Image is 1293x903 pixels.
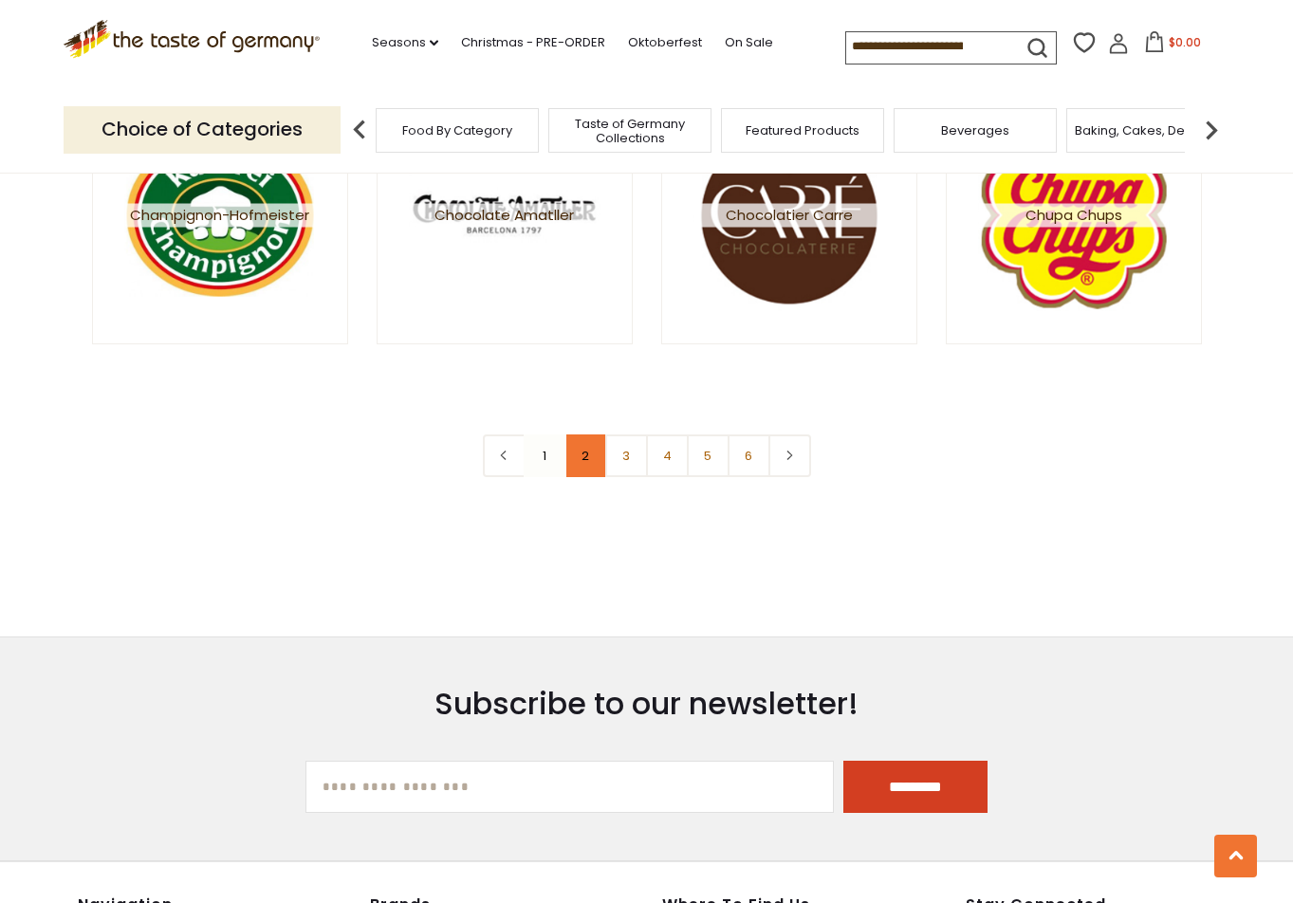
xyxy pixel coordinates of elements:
[64,106,341,153] p: Choice of Categories
[1133,31,1213,60] button: $0.00
[564,434,607,477] a: 2
[941,123,1009,138] a: Beverages
[341,111,379,149] img: previous arrow
[305,685,988,723] h3: Subscribe to our newsletter!
[746,123,859,138] a: Featured Products
[377,86,633,344] a: Chocolate Amatller
[1169,34,1201,50] span: $0.00
[372,32,438,53] a: Seasons
[124,203,315,227] span: Champignon-Hofmeister
[978,203,1169,227] span: Chupa Chups
[728,434,770,477] a: 6
[1075,123,1222,138] a: Baking, Cakes, Desserts
[461,32,605,53] a: Christmas - PRE-ORDER
[693,203,884,227] span: Chocolatier Carre
[409,203,600,227] span: Chocolate Amatller
[605,434,648,477] a: 3
[946,86,1202,344] a: Chupa Chups
[725,32,773,53] a: On Sale
[1192,111,1230,149] img: next arrow
[687,434,730,477] a: 5
[554,117,706,145] a: Taste of Germany Collections
[661,86,917,344] a: Chocolatier Carre
[646,434,689,477] a: 4
[92,86,348,344] a: Champignon-Hofmeister
[628,32,702,53] a: Oktoberfest
[402,123,512,138] a: Food By Category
